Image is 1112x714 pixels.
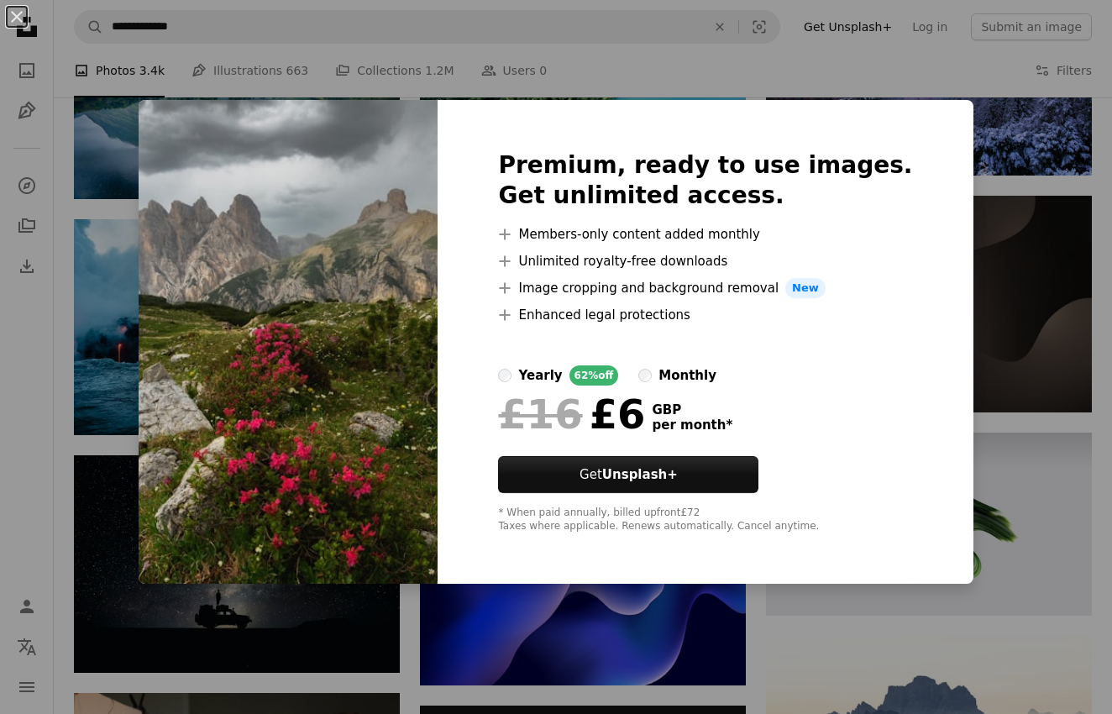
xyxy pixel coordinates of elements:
span: New [785,278,826,298]
button: GetUnsplash+ [498,456,758,493]
span: GBP [652,402,732,417]
input: yearly62%off [498,369,511,382]
li: Enhanced legal protections [498,305,912,325]
li: Image cropping and background removal [498,278,912,298]
div: monthly [658,365,716,386]
img: premium_photo-1667119168145-a98fb5d9a275 [139,100,438,584]
h2: Premium, ready to use images. Get unlimited access. [498,150,912,211]
li: Unlimited royalty-free downloads [498,251,912,271]
div: £6 [498,392,645,436]
li: Members-only content added monthly [498,224,912,244]
div: yearly [518,365,562,386]
span: £16 [498,392,582,436]
div: 62% off [569,365,619,386]
span: per month * [652,417,732,433]
strong: Unsplash+ [602,467,678,482]
input: monthly [638,369,652,382]
div: * When paid annually, billed upfront £72 Taxes where applicable. Renews automatically. Cancel any... [498,507,912,533]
